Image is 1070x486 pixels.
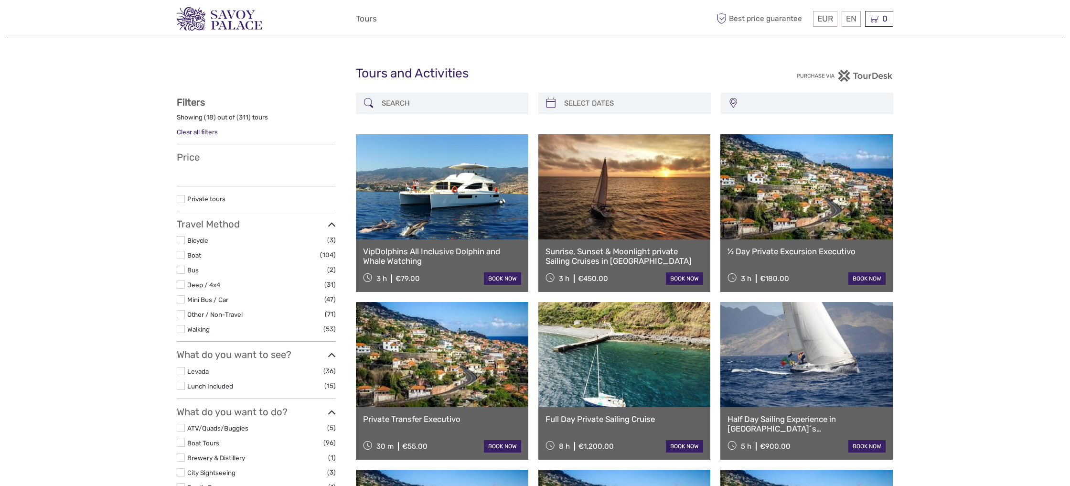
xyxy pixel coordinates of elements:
a: Private tours [187,195,225,203]
span: (1) [328,452,336,463]
a: Clear all filters [177,128,218,136]
a: Tours [356,12,377,26]
img: 3279-876b4492-ee62-4c61-8ef8-acb0a8f63b96_logo_small.png [177,7,262,31]
div: €1,200.00 [578,442,614,451]
span: 8 h [559,442,570,451]
span: 3 h [376,274,387,283]
a: Lunch Included [187,382,233,390]
a: Half Day Sailing Experience in [GEOGRAPHIC_DATA]´s [GEOGRAPHIC_DATA] [728,414,886,434]
span: (36) [323,366,336,377]
h3: What do you want to do? [177,406,336,418]
span: (3) [327,467,336,478]
strong: Filters [177,97,205,108]
h3: Price [177,151,336,163]
a: book now [666,440,703,453]
div: €180.00 [760,274,789,283]
h3: Travel Method [177,218,336,230]
a: book now [666,272,703,285]
a: book now [484,272,521,285]
span: 5 h [741,442,751,451]
span: (2) [327,264,336,275]
a: Jeep / 4x4 [187,281,220,289]
h3: What do you want to see? [177,349,336,360]
a: Bus [187,266,199,274]
a: Mini Bus / Car [187,296,228,303]
span: (15) [324,380,336,391]
input: SELECT DATES [560,95,706,112]
a: City Sightseeing [187,469,235,476]
a: VipDolphins All Inclusive Dolphin and Whale Watching [363,247,521,266]
span: 0 [881,14,889,23]
a: Sunrise, Sunset & Moonlight private Sailing Cruises in [GEOGRAPHIC_DATA] [546,247,704,266]
span: EUR [817,14,833,23]
span: Best price guarantee [714,11,811,27]
a: Other / Non-Travel [187,311,243,318]
a: Full Day Private Sailing Cruise [546,414,704,424]
div: €900.00 [760,442,791,451]
span: 30 m [376,442,394,451]
a: Private Transfer Executivo [363,414,521,424]
a: Brewery & Distillery [187,454,245,462]
a: Boat Tours [187,439,219,447]
input: SEARCH [378,95,524,112]
span: (5) [327,422,336,433]
span: (31) [324,279,336,290]
a: ATV/Quads/Buggies [187,424,248,432]
div: EN [842,11,861,27]
a: Levada [187,367,209,375]
span: (104) [320,249,336,260]
img: PurchaseViaTourDesk.png [796,70,893,82]
span: 3 h [559,274,569,283]
a: Boat [187,251,201,259]
a: book now [484,440,521,453]
h1: Tours and Activities [356,66,714,81]
label: 311 [239,113,248,122]
span: (47) [324,294,336,305]
span: (53) [323,324,336,335]
a: Bicycle [187,237,208,244]
div: €79.00 [396,274,420,283]
span: 3 h [741,274,751,283]
div: €55.00 [402,442,428,451]
a: Walking [187,325,210,333]
a: ½ Day Private Excursion Executivo [728,247,886,256]
a: book now [848,272,886,285]
span: (3) [327,235,336,246]
a: book now [848,440,886,453]
div: €450.00 [578,274,608,283]
span: (96) [323,437,336,448]
label: 18 [206,113,214,122]
div: Showing ( ) out of ( ) tours [177,113,336,128]
span: (71) [325,309,336,320]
